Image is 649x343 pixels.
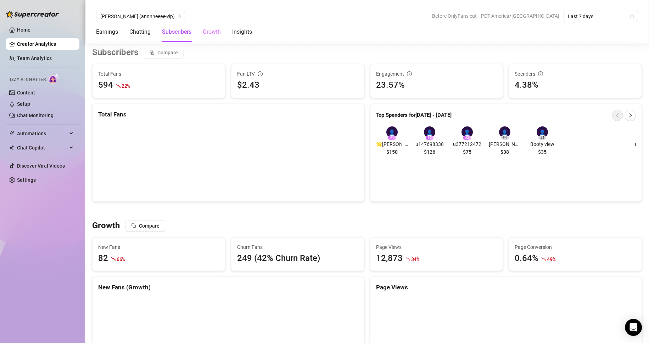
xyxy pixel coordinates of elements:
span: block [150,50,155,55]
span: New Fans [98,243,219,251]
div: Spenders [515,70,636,78]
a: Settings [17,177,36,183]
div: 👤 [424,126,435,138]
div: # 5 [538,135,547,140]
span: right [628,113,633,118]
span: 66 % [117,256,125,262]
div: 594 [98,78,113,92]
div: Page Views [376,283,636,292]
a: Chat Monitoring [17,113,54,118]
span: u377212472 [451,140,483,148]
div: Total Fans [98,110,358,119]
div: Subscribers [162,28,191,36]
h3: Subscribers [92,47,138,58]
img: Chat Copilot [9,145,14,150]
span: PDT America/[GEOGRAPHIC_DATA] [481,11,559,21]
div: Chatting [129,28,151,36]
button: Compare [125,220,165,232]
a: Home [17,27,30,33]
span: fall [405,256,410,261]
span: thunderbolt [9,131,15,136]
div: Earnings [96,28,118,36]
img: AI Chatter [49,73,60,84]
span: Izzy AI Chatter [10,76,46,83]
div: Open Intercom Messenger [625,319,642,336]
button: Compare [144,47,184,58]
div: # 4 [500,135,509,140]
span: 49 % [547,256,555,262]
span: team [177,14,181,18]
img: logo-BBDzfeDw.svg [6,11,59,18]
span: Booty view [526,140,558,148]
div: New Fans (Growth) [98,283,358,292]
div: # 1 [388,135,396,140]
div: 👤 [386,126,398,138]
a: Discover Viral Videos [17,163,65,169]
span: fall [111,256,116,261]
div: 👤 [461,126,473,138]
a: Setup [17,101,30,107]
span: [PERSON_NAME] 💫 move 15th' [489,140,521,148]
span: Page Conversion [515,243,636,251]
div: # 2 [425,135,434,140]
h3: Growth [92,220,120,232]
span: info-circle [407,71,412,76]
span: info-circle [258,71,263,76]
span: $126 [424,148,435,156]
span: Anne (annnneeee-vip) [100,11,181,22]
span: 34 % [411,256,419,262]
span: 22 % [122,82,130,89]
span: Last 7 days [568,11,634,22]
div: 👤 [499,126,510,138]
div: 23.57% [376,78,497,92]
span: Churn Fans [237,243,358,251]
span: 🌟[PERSON_NAME] 🌟 [376,140,408,148]
span: Total Fans [98,70,219,78]
div: # 3 [463,135,471,140]
span: Compare [139,223,160,229]
span: $75 [463,148,471,156]
div: 👤 [537,126,548,138]
span: Page Views [376,243,497,251]
span: $35 [538,148,547,156]
div: 82 [98,252,108,265]
span: fall [541,256,546,261]
div: 4.38% [515,78,636,92]
span: Before OnlyFans cut [432,11,477,21]
span: block [131,223,136,228]
div: Growth [203,28,221,36]
a: Content [17,90,35,96]
div: Insights [232,28,252,36]
span: $150 [386,148,398,156]
div: 249 (42% Churn Rate) [237,252,358,265]
div: $2.43 [237,78,358,92]
div: Fan LTV [237,70,358,78]
a: Creator Analytics [17,38,74,50]
a: Team Analytics [17,55,52,61]
span: info-circle [538,71,543,76]
span: Chat Copilot [17,142,67,153]
span: calendar [630,14,634,18]
div: Engagement [376,70,497,78]
span: Compare [157,50,178,55]
span: fall [116,83,121,88]
article: Top Spenders for [DATE] - [DATE] [376,111,452,120]
div: 12,873 [376,252,403,265]
span: Automations [17,128,67,139]
div: 0.64% [515,252,538,265]
span: $38 [500,148,509,156]
span: u147698338 [414,140,446,148]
